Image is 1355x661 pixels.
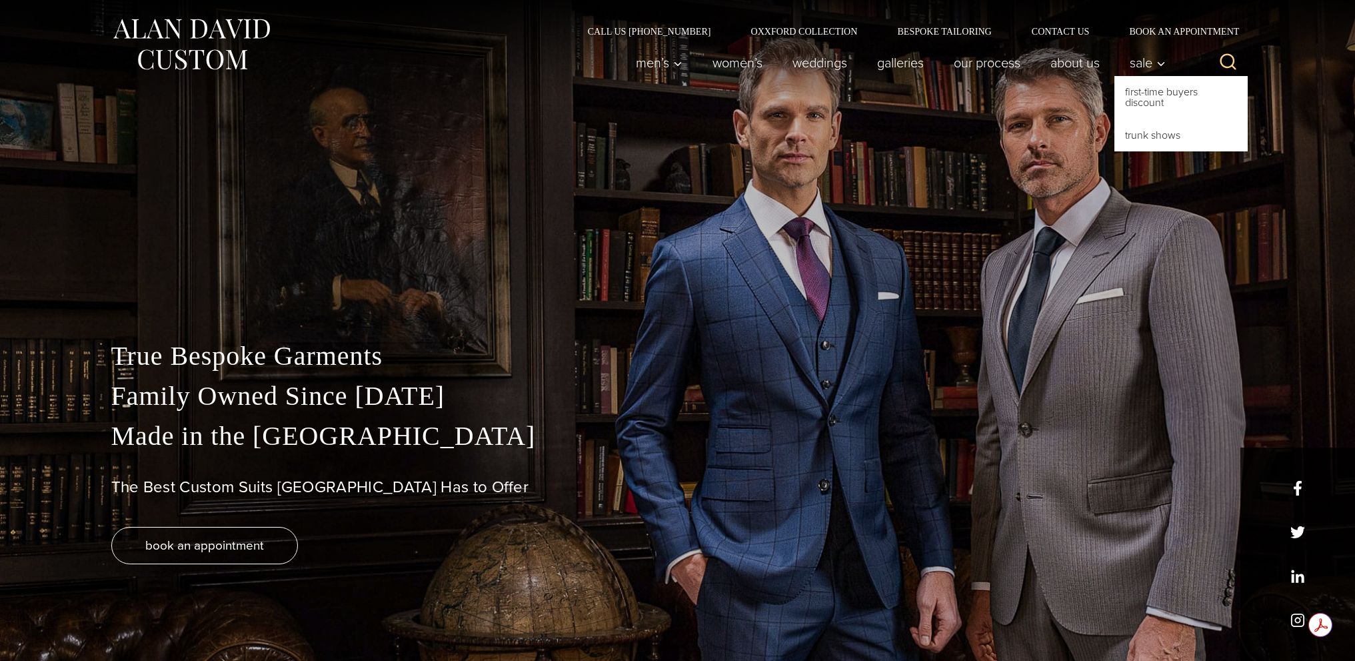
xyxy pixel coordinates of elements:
[1012,27,1110,36] a: Contact Us
[1212,47,1244,79] button: View Search Form
[1130,56,1166,69] span: Sale
[568,27,731,36] a: Call Us [PHONE_NUMBER]
[1290,525,1305,540] a: x/twitter
[111,527,298,564] a: book an appointment
[697,49,777,76] a: Women’s
[877,27,1011,36] a: Bespoke Tailoring
[1290,569,1305,584] a: linkedin
[111,478,1244,497] h1: The Best Custom Suits [GEOGRAPHIC_DATA] Has to Offer
[730,27,877,36] a: Oxxford Collection
[111,336,1244,456] p: True Bespoke Garments Family Owned Since [DATE] Made in the [GEOGRAPHIC_DATA]
[636,56,682,69] span: Men’s
[1109,27,1244,36] a: Book an Appointment
[111,15,271,74] img: Alan David Custom
[1290,481,1305,496] a: facebook
[862,49,938,76] a: Galleries
[145,536,264,555] span: book an appointment
[938,49,1035,76] a: Our Process
[1114,76,1248,119] a: First-Time Buyers Discount
[568,27,1244,36] nav: Secondary Navigation
[1290,613,1305,628] a: instagram
[777,49,862,76] a: weddings
[1035,49,1114,76] a: About Us
[1114,119,1248,151] a: Trunk Shows
[621,49,1172,76] nav: Primary Navigation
